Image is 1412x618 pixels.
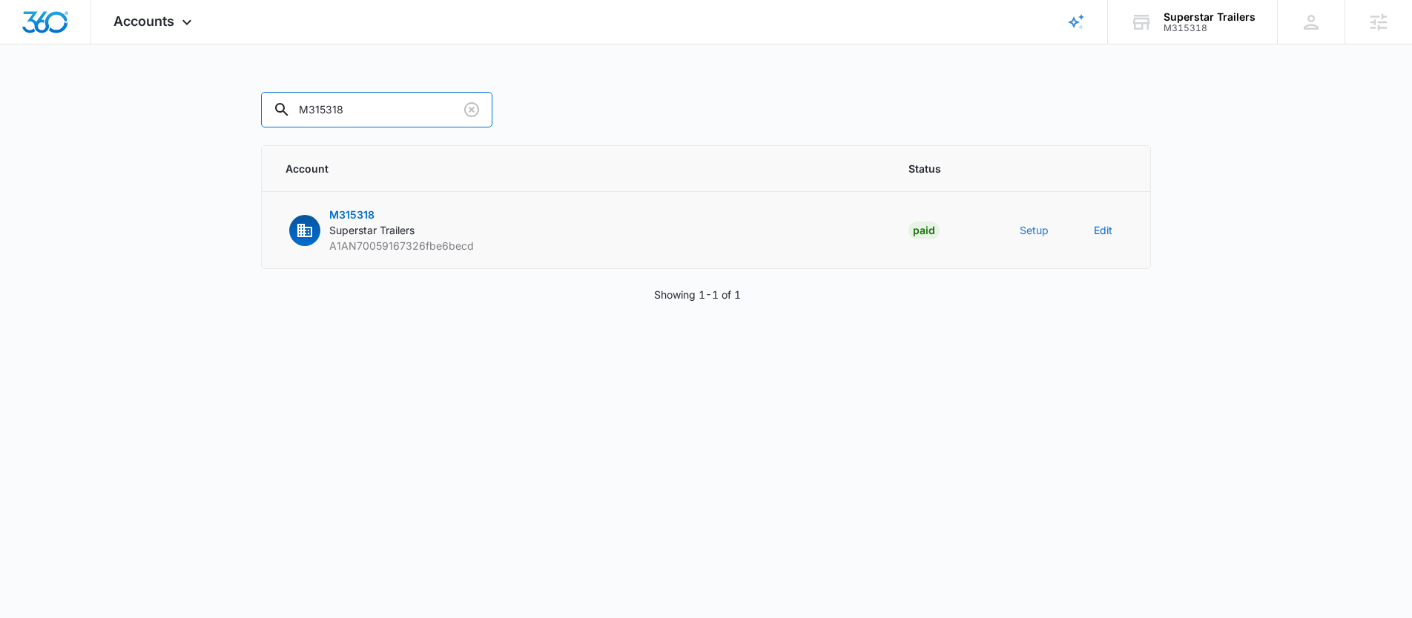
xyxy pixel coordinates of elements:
div: account id [1164,23,1256,33]
div: account name [1164,11,1256,23]
span: Account [286,161,873,176]
span: Status [908,161,984,176]
span: Accounts [113,13,174,29]
button: M315318Superstar TrailersA1AN70059167326fbe6becd [286,207,474,253]
button: Setup [1020,222,1049,238]
div: Paid [908,222,940,239]
button: Clear [460,98,484,122]
span: Superstar Trailers [329,224,415,236]
input: Search... [261,92,492,127]
span: M315318 [329,208,375,221]
span: A1AN70059167326fbe6becd [329,239,474,252]
p: Showing 1-1 of 1 [654,287,741,302]
button: Edit [1094,222,1112,238]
